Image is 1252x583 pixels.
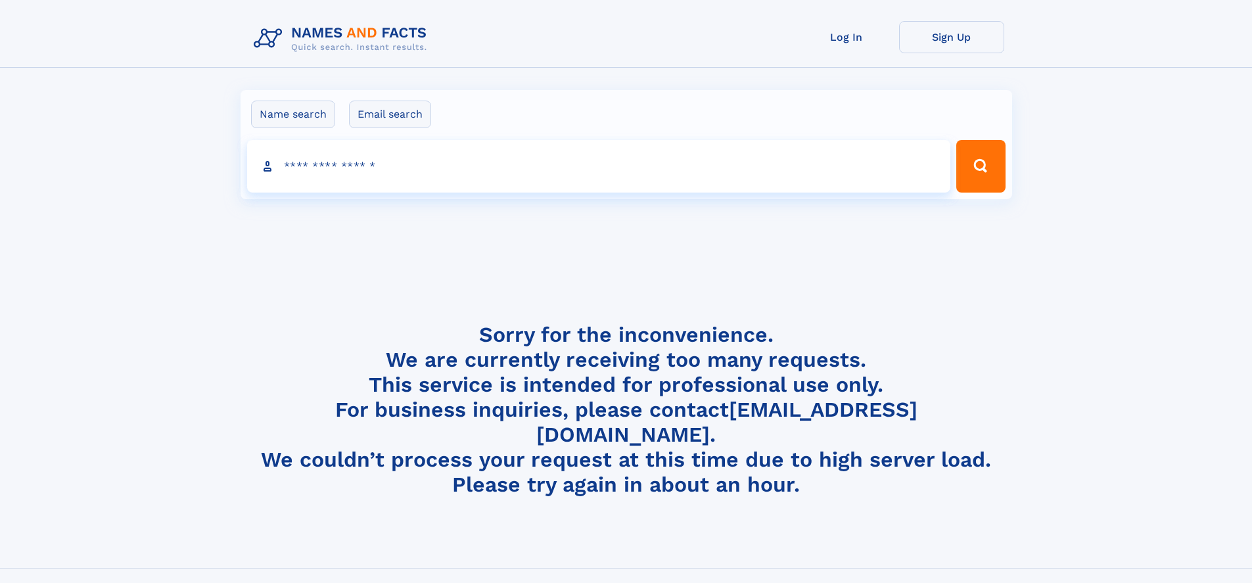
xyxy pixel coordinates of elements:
[899,21,1004,53] a: Sign Up
[349,101,431,128] label: Email search
[794,21,899,53] a: Log In
[248,21,438,57] img: Logo Names and Facts
[247,140,951,193] input: search input
[251,101,335,128] label: Name search
[956,140,1005,193] button: Search Button
[536,397,917,447] a: [EMAIL_ADDRESS][DOMAIN_NAME]
[248,322,1004,498] h4: Sorry for the inconvenience. We are currently receiving too many requests. This service is intend...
